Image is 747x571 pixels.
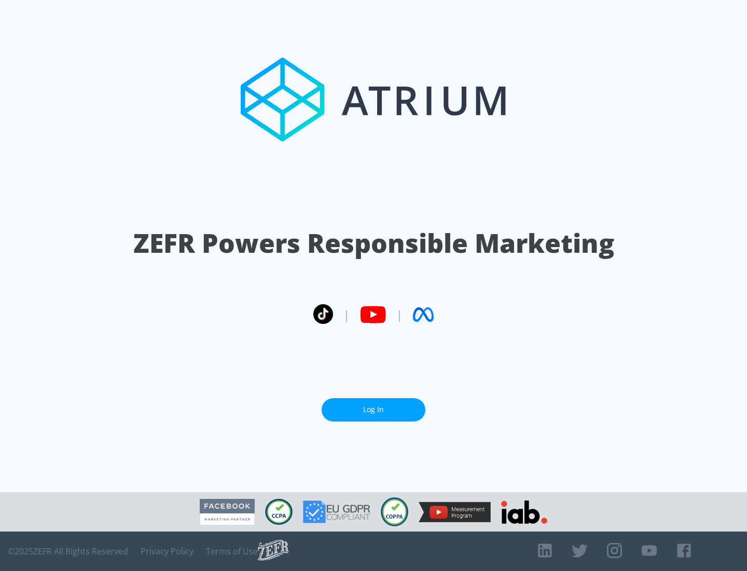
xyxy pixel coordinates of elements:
img: YouTube Measurement Program [419,502,491,522]
img: Facebook Marketing Partner [200,499,255,525]
img: GDPR Compliant [303,500,370,523]
img: CCPA Compliant [265,499,293,525]
img: COPPA Compliant [381,497,408,526]
img: IAB [501,500,547,524]
span: | [343,307,350,322]
a: Terms of Use [206,546,258,556]
a: Privacy Policy [141,546,193,556]
a: Log In [322,398,425,422]
span: © 2025 ZEFR All Rights Reserved [8,546,128,556]
span: | [396,307,403,322]
h1: ZEFR Powers Responsible Marketing [133,225,614,261]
